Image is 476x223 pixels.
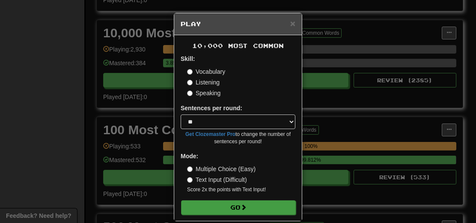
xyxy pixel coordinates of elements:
label: Sentences per round: [181,104,242,112]
label: Multiple Choice (Easy) [187,165,256,173]
label: Speaking [187,89,220,97]
span: × [290,18,295,28]
label: Vocabulary [187,67,225,76]
input: Vocabulary [187,69,193,75]
strong: Mode: [181,153,198,160]
label: Listening [187,78,220,87]
label: Text Input (Difficult) [187,175,247,184]
strong: Skill: [181,55,195,62]
span: 10,000 Most Common [192,42,284,49]
a: Get Clozemaster Pro [185,131,235,137]
input: Listening [187,80,193,85]
input: Multiple Choice (Easy) [187,166,193,172]
input: Text Input (Difficult) [187,177,193,183]
button: Go [181,200,296,215]
small: to change the number of sentences per round! [181,131,295,145]
input: Speaking [187,90,193,96]
button: Close [290,19,295,28]
small: Score 2x the points with Text Input ! [187,186,295,193]
h5: Play [181,20,295,28]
